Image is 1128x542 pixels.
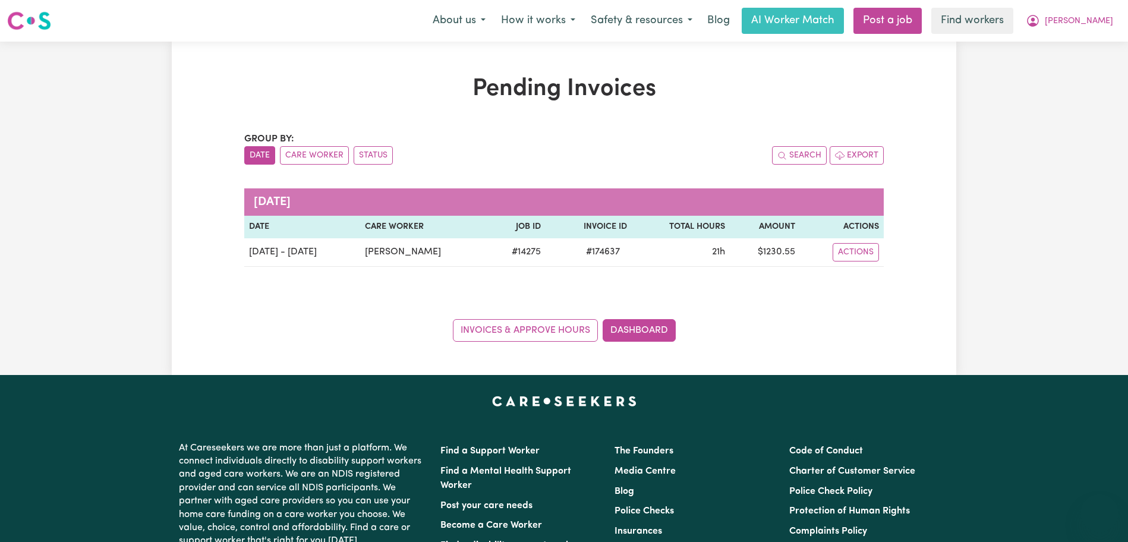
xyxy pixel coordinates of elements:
[833,243,879,261] button: Actions
[493,8,583,33] button: How it works
[615,487,634,496] a: Blog
[492,396,637,406] a: Careseekers home page
[789,467,915,476] a: Charter of Customer Service
[579,245,627,259] span: # 174637
[244,146,275,165] button: sort invoices by date
[244,216,360,238] th: Date
[425,8,493,33] button: About us
[546,216,632,238] th: Invoice ID
[440,467,571,490] a: Find a Mental Health Support Worker
[603,319,676,342] a: Dashboard
[800,216,884,238] th: Actions
[453,319,598,342] a: Invoices & Approve Hours
[730,238,800,267] td: $ 1230.55
[931,8,1013,34] a: Find workers
[280,146,349,165] button: sort invoices by care worker
[488,216,546,238] th: Job ID
[742,8,844,34] a: AI Worker Match
[244,238,360,267] td: [DATE] - [DATE]
[712,247,725,257] span: 21 hours
[632,216,730,238] th: Total Hours
[488,238,546,267] td: # 14275
[1080,494,1118,532] iframe: Button to launch messaging window
[830,146,884,165] button: Export
[440,521,542,530] a: Become a Care Worker
[615,446,673,456] a: The Founders
[360,238,488,267] td: [PERSON_NAME]
[853,8,922,34] a: Post a job
[7,7,51,34] a: Careseekers logo
[354,146,393,165] button: sort invoices by paid status
[1018,8,1121,33] button: My Account
[583,8,700,33] button: Safety & resources
[789,506,910,516] a: Protection of Human Rights
[7,10,51,31] img: Careseekers logo
[615,527,662,536] a: Insurances
[615,467,676,476] a: Media Centre
[789,527,867,536] a: Complaints Policy
[789,446,863,456] a: Code of Conduct
[730,216,800,238] th: Amount
[244,134,294,144] span: Group by:
[440,446,540,456] a: Find a Support Worker
[1045,15,1113,28] span: [PERSON_NAME]
[360,216,488,238] th: Care Worker
[772,146,827,165] button: Search
[244,75,884,103] h1: Pending Invoices
[440,501,533,511] a: Post your care needs
[615,506,674,516] a: Police Checks
[789,487,872,496] a: Police Check Policy
[244,188,884,216] caption: [DATE]
[700,8,737,34] a: Blog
